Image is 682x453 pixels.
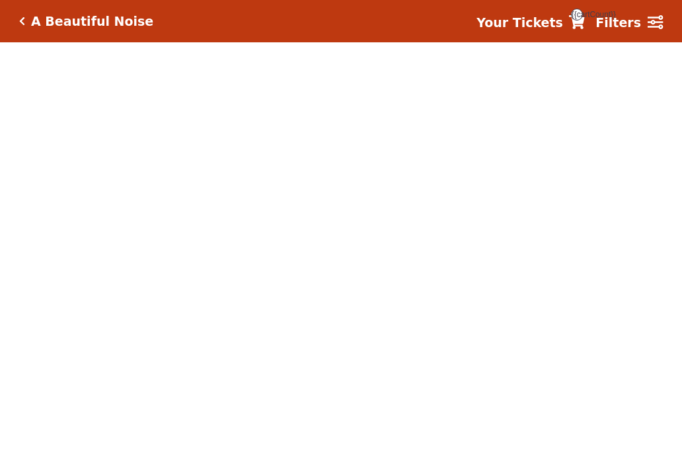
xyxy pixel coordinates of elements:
[595,13,663,32] a: Filters
[19,17,25,26] a: Click here to go back to filters
[31,14,153,29] h5: A Beautiful Noise
[476,13,585,32] a: Your Tickets {{cartCount}}
[595,15,641,30] strong: Filters
[476,15,563,30] strong: Your Tickets
[571,9,583,21] span: {{cartCount}}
